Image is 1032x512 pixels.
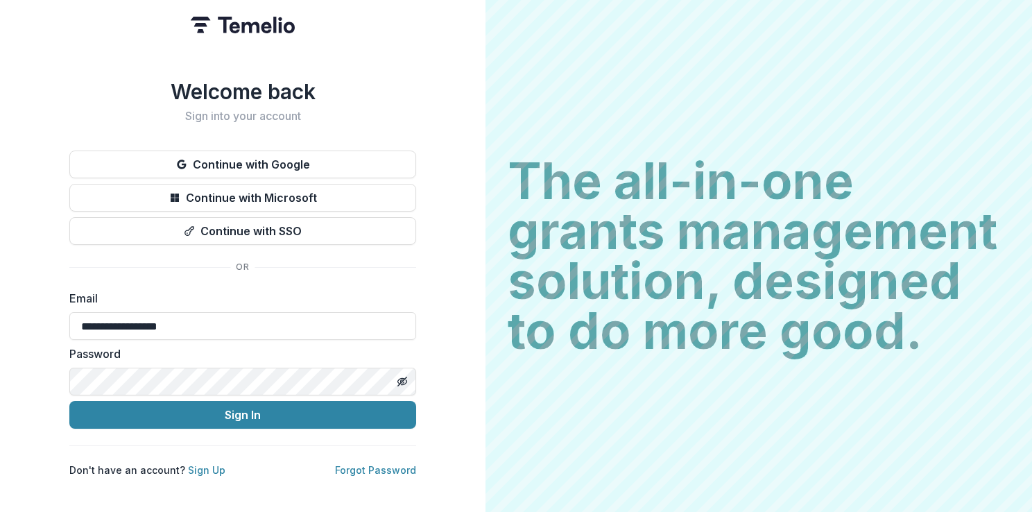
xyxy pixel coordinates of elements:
label: Password [69,345,408,362]
a: Sign Up [188,464,225,476]
button: Toggle password visibility [391,370,413,393]
button: Continue with Microsoft [69,184,416,212]
p: Don't have an account? [69,463,225,477]
a: Forgot Password [335,464,416,476]
button: Continue with SSO [69,217,416,245]
button: Continue with Google [69,151,416,178]
button: Sign In [69,401,416,429]
img: Temelio [191,17,295,33]
h1: Welcome back [69,79,416,104]
label: Email [69,290,408,307]
h2: Sign into your account [69,110,416,123]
